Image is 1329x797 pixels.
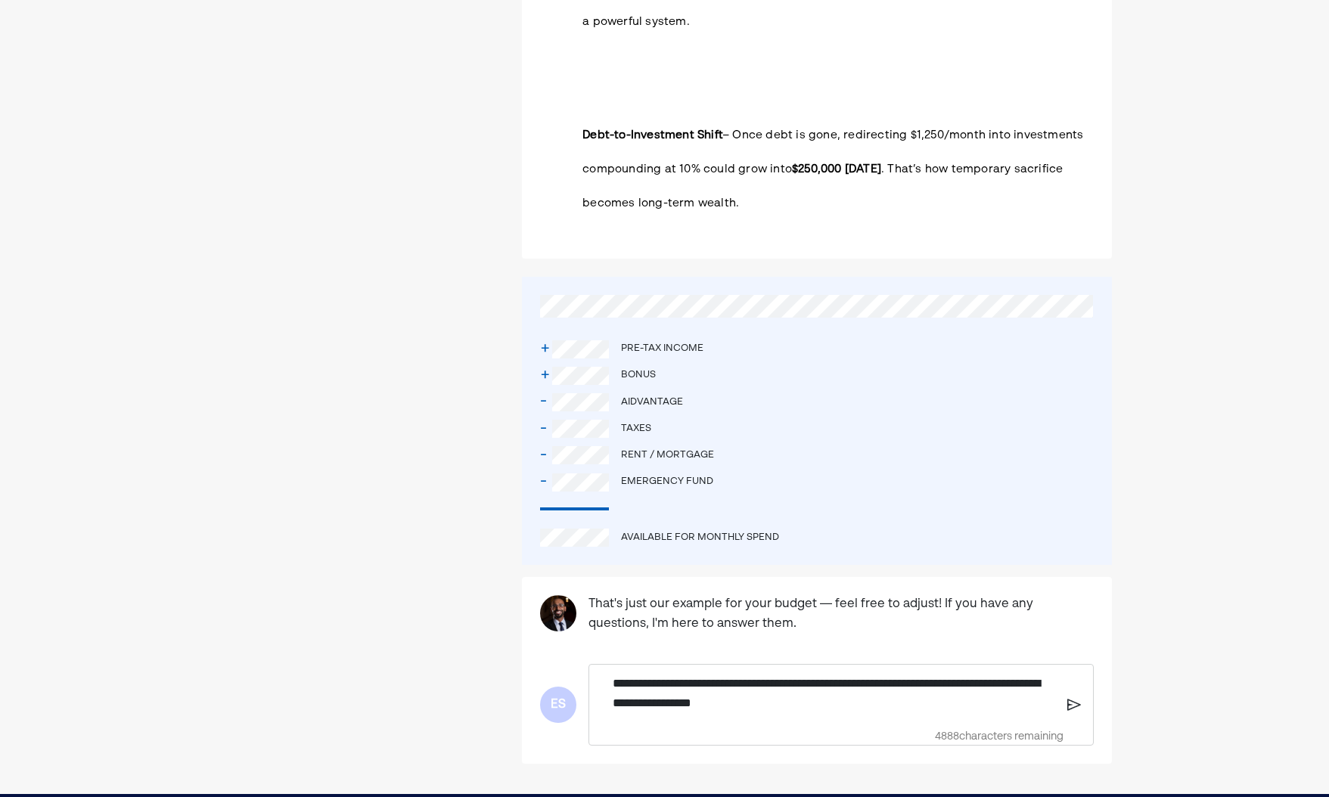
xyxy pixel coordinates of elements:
div: Taxes [621,421,651,437]
div: - [540,389,552,415]
pre: That's just our example for your budget — feel free to adjust! If you have any questions, I'm her... [588,595,1094,634]
div: Available for Monthly Spend [621,530,779,546]
span: – Once debt is gone, redirecting $1,250/month into investments compounding at 10% could grow into [582,129,1083,175]
div: Aidvantage [621,395,683,411]
div: Bonus [621,367,656,383]
strong: $250,000 [DATE] [792,163,881,175]
strong: Debt-to-Investment Shift [582,129,723,141]
div: Rich Text Editor. Editing area: main [605,665,1064,721]
div: + [540,336,552,362]
div: Rent / mortgage [621,448,714,464]
div: ES [540,687,576,723]
div: 4888 characters remaining [605,728,1064,745]
div: + [540,362,552,389]
div: Pre-tax income [621,341,703,357]
div: Emergency fund [621,474,713,490]
div: - [540,442,552,469]
div: - [540,469,552,495]
div: - [540,416,552,442]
